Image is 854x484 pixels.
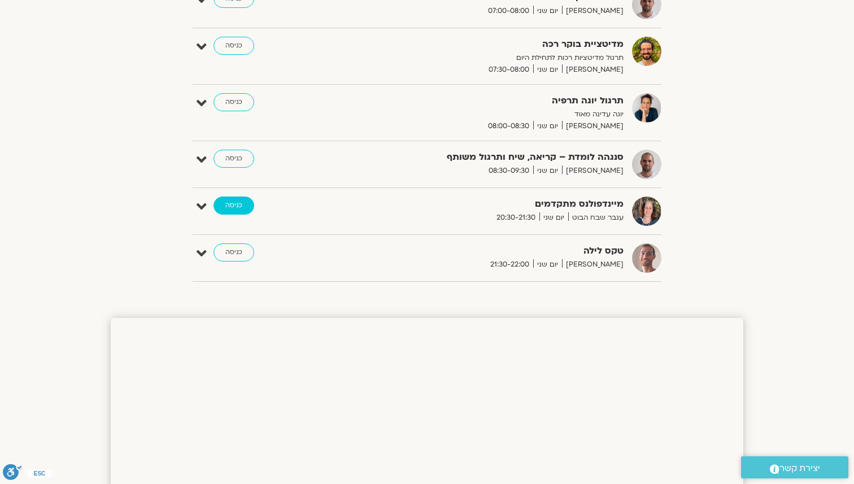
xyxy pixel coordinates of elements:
[213,197,254,215] a: כניסה
[347,37,624,52] strong: מדיטציית בוקר רכה
[741,456,848,478] a: יצירת קשר
[213,243,254,261] a: כניסה
[533,120,562,132] span: יום שני
[562,120,624,132] span: [PERSON_NAME]
[213,37,254,55] a: כניסה
[533,165,562,177] span: יום שני
[562,165,624,177] span: [PERSON_NAME]
[533,5,562,17] span: יום שני
[347,197,624,212] strong: מיינדפולנס מתקדמים
[347,150,624,165] strong: סנגהה לומדת – קריאה, שיח ותרגול משותף
[485,64,533,76] span: 07:30-08:00
[485,165,533,177] span: 08:30-09:30
[347,93,624,108] strong: תרגול יוגה תרפיה
[493,212,539,224] span: 20:30-21:30
[562,259,624,271] span: [PERSON_NAME]
[484,5,533,17] span: 07:00-08:00
[486,259,533,271] span: 21:30-22:00
[533,259,562,271] span: יום שני
[568,212,624,224] span: ענבר שבח הבוט
[539,212,568,224] span: יום שני
[562,64,624,76] span: [PERSON_NAME]
[347,52,624,64] p: תרגול מדיטציות רכות לתחילת היום
[562,5,624,17] span: [PERSON_NAME]
[347,243,624,259] strong: טקס לילה
[484,120,533,132] span: 08:00-08:30
[213,150,254,168] a: כניסה
[779,461,820,476] span: יצירת קשר
[347,108,624,120] p: יוגה עדינה מאוד
[213,93,254,111] a: כניסה
[533,64,562,76] span: יום שני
